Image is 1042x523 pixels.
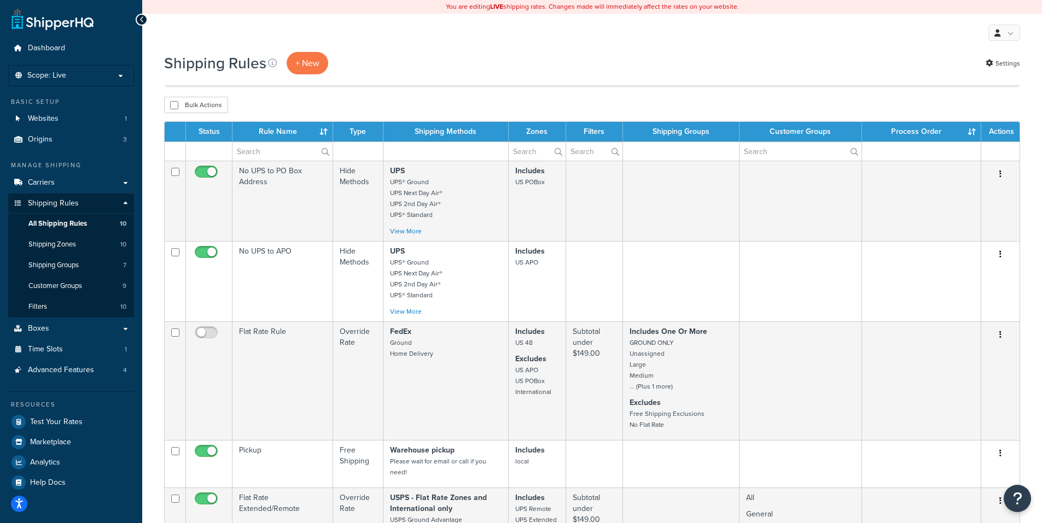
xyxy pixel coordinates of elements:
[232,161,333,241] td: No UPS to PO Box Address
[515,365,551,397] small: US APO US POBox International
[232,321,333,440] td: Flat Rate Rule
[287,52,328,74] p: + New
[986,56,1020,71] a: Settings
[333,122,383,142] th: Type
[566,142,622,161] input: Search
[8,319,134,339] a: Boxes
[390,177,443,220] small: UPS® Ground UPS Next Day Air® UPS 2nd Day Air® UPS® Standard
[8,453,134,472] a: Analytics
[8,193,134,214] a: Shipping Rules
[186,122,232,142] th: Status
[566,321,623,440] td: Subtotal under $149.00
[8,173,134,193] a: Carriers
[623,122,740,142] th: Shipping Groups
[28,261,79,270] span: Shipping Groups
[28,44,65,53] span: Dashboard
[8,297,134,317] li: Filters
[8,276,134,296] a: Customer Groups 9
[30,458,60,467] span: Analytics
[862,122,981,142] th: Process Order : activate to sort column ascending
[8,214,134,234] a: All Shipping Rules 10
[30,438,71,447] span: Marketplace
[8,130,134,150] a: Origins 3
[981,122,1020,142] th: Actions
[125,345,127,354] span: 1
[8,234,134,255] a: Shipping Zones 10
[8,234,134,255] li: Shipping Zones
[333,241,383,321] td: Hide Methods
[30,418,83,427] span: Test Your Rates
[8,360,134,380] a: Advanced Features 4
[8,255,134,275] a: Shipping Groups 7
[740,122,861,142] th: Customer Groups
[8,255,134,275] li: Shipping Groups
[333,161,383,241] td: Hide Methods
[8,473,134,492] a: Help Docs
[1004,485,1031,512] button: Open Resource Center
[8,297,134,317] a: Filters 10
[8,360,134,380] li: Advanced Features
[28,114,59,124] span: Websites
[390,307,422,316] a: View More
[8,339,134,360] li: Time Slots
[28,199,79,208] span: Shipping Rules
[390,456,486,477] small: Please wait for email or call if you need!
[8,400,134,409] div: Resources
[28,324,49,333] span: Boxes
[30,478,66,487] span: Help Docs
[390,245,405,257] strong: UPS
[566,122,623,142] th: Filters
[515,492,545,503] strong: Includes
[630,397,661,408] strong: Excludes
[120,302,126,312] span: 10
[120,219,126,228] span: 10
[123,366,127,375] span: 4
[390,226,422,236] a: View More
[515,353,546,365] strong: Excludes
[383,122,509,142] th: Shipping Methods
[390,444,455,456] strong: Warehouse pickup
[515,177,545,187] small: US POBox
[333,321,383,440] td: Override Rate
[390,492,487,514] strong: USPS - Flat Rate Zones and International only
[164,52,266,74] h1: Shipping Rules
[8,109,134,129] a: Websites 1
[8,130,134,150] li: Origins
[390,326,411,337] strong: FedEx
[28,135,53,144] span: Origins
[8,276,134,296] li: Customer Groups
[11,8,94,30] a: ShipperHQ Home
[746,509,854,520] p: General
[123,261,126,270] span: 7
[8,339,134,360] a: Time Slots 1
[8,432,134,452] a: Marketplace
[390,165,405,177] strong: UPS
[515,165,545,177] strong: Includes
[232,440,333,487] td: Pickup
[28,178,55,187] span: Carriers
[8,38,134,58] a: Dashboard
[28,302,47,312] span: Filters
[28,219,87,228] span: All Shipping Rules
[28,366,94,375] span: Advanced Features
[8,412,134,432] a: Test Your Rates
[515,338,533,348] small: US 48
[8,161,134,170] div: Manage Shipping
[28,281,82,291] span: Customer Groups
[630,409,705,430] small: Free Shipping Exclusions No Flat Rate
[123,135,127,144] span: 3
[515,257,538,267] small: US APO
[232,241,333,321] td: No UPS to APO
[28,240,76,249] span: Shipping Zones
[232,122,333,142] th: Rule Name : activate to sort column ascending
[509,122,566,142] th: Zones
[515,444,545,456] strong: Includes
[125,114,127,124] span: 1
[740,142,861,161] input: Search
